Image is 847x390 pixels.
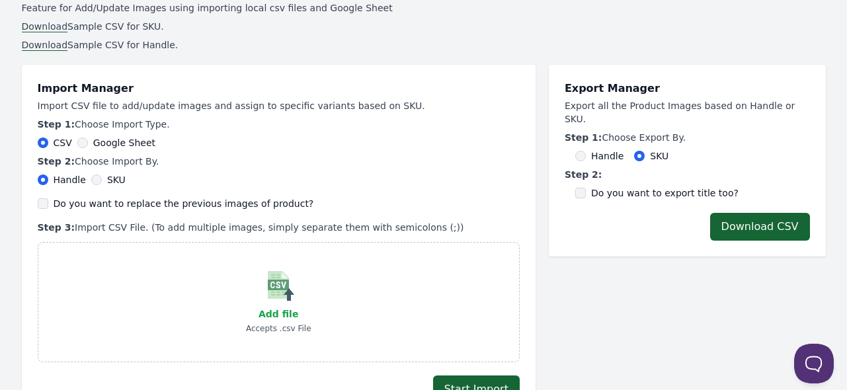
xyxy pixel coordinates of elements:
[650,149,668,163] label: SKU
[38,118,520,131] p: Choose Import Type.
[591,186,739,200] label: Do you want to export title too?
[565,169,602,180] b: Step 2:
[54,136,72,149] label: CSV
[38,222,75,233] b: Step 3:
[710,213,810,241] button: Download CSV
[591,149,624,163] label: Handle
[54,197,314,210] label: Do you want to replace the previous images of product?
[93,136,155,149] label: Google Sheet
[38,221,520,234] p: Import CSV File. (To add multiple images, simply separate them with semicolons (;))
[38,156,75,167] b: Step 2:
[38,99,520,112] p: Import CSV file to add/update images and assign to specific variants based on SKU.
[565,99,810,126] p: Export all the Product Images based on Handle or SKU.
[38,155,520,168] p: Choose Import By.
[22,38,826,52] li: Sample CSV for Handle.
[246,322,311,335] p: Accepts .csv File
[22,40,68,51] a: Download
[794,344,834,383] iframe: Toggle Customer Support
[22,21,68,32] a: Download
[22,1,826,15] p: Feature for Add/Update Images using importing local csv files and Google Sheet
[38,119,75,130] b: Step 1:
[565,131,810,144] p: Choose Export By.
[54,173,86,186] label: Handle
[22,20,826,33] li: Sample CSV for SKU.
[38,81,520,97] h1: Import Manager
[565,132,602,143] b: Step 1:
[107,173,126,186] label: SKU
[259,309,298,319] span: Add file
[565,81,810,97] h1: Export Manager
